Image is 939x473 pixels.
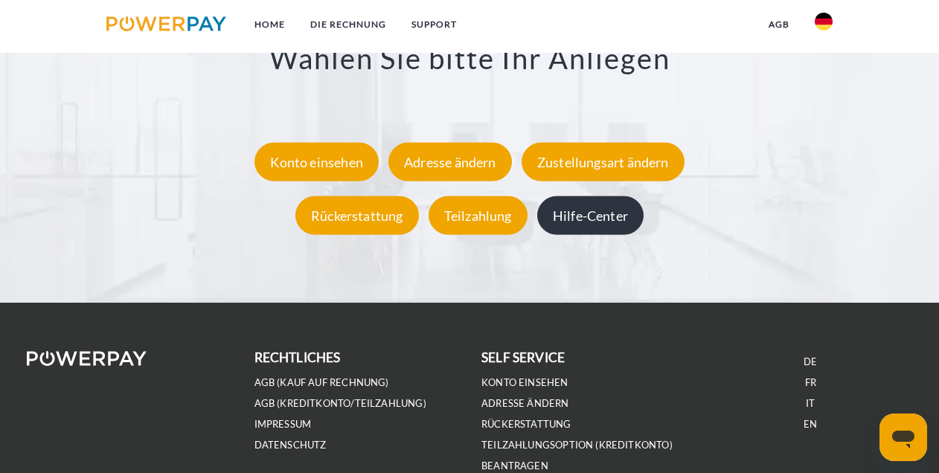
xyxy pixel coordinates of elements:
a: Rückerstattung [292,207,423,223]
a: DATENSCHUTZ [254,439,327,451]
a: Rückerstattung [481,418,571,431]
b: self service [481,350,565,365]
div: Rückerstattung [295,196,419,234]
a: Hilfe-Center [533,207,647,223]
a: AGB (Kreditkonto/Teilzahlung) [254,397,426,410]
div: Konto einsehen [254,142,379,181]
img: logo-powerpay-white.svg [27,351,147,366]
a: EN [804,418,817,431]
img: logo-powerpay.svg [106,16,226,31]
div: Adresse ändern [388,142,512,181]
div: Zustellungsart ändern [522,142,685,181]
a: SUPPORT [399,11,469,38]
b: rechtliches [254,350,341,365]
a: Adresse ändern [385,153,516,170]
a: agb [756,11,802,38]
a: IT [806,397,815,410]
a: Zustellungsart ändern [518,153,688,170]
a: Home [242,11,298,38]
img: de [815,13,833,30]
a: Adresse ändern [481,397,569,410]
a: FR [805,376,816,389]
a: Teilzahlungsoption (KREDITKONTO) beantragen [481,439,673,472]
a: Konto einsehen [251,153,382,170]
a: DE [804,355,817,368]
a: IMPRESSUM [254,418,312,431]
iframe: Schaltfläche zum Öffnen des Messaging-Fensters [879,414,927,461]
div: Teilzahlung [429,196,528,234]
a: DIE RECHNUNG [298,11,399,38]
div: Hilfe-Center [537,196,644,234]
a: AGB (Kauf auf Rechnung) [254,376,389,389]
a: Konto einsehen [481,376,568,389]
a: Teilzahlung [425,207,531,223]
h3: Wählen Sie bitte Ihr Anliegen [65,40,874,76]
